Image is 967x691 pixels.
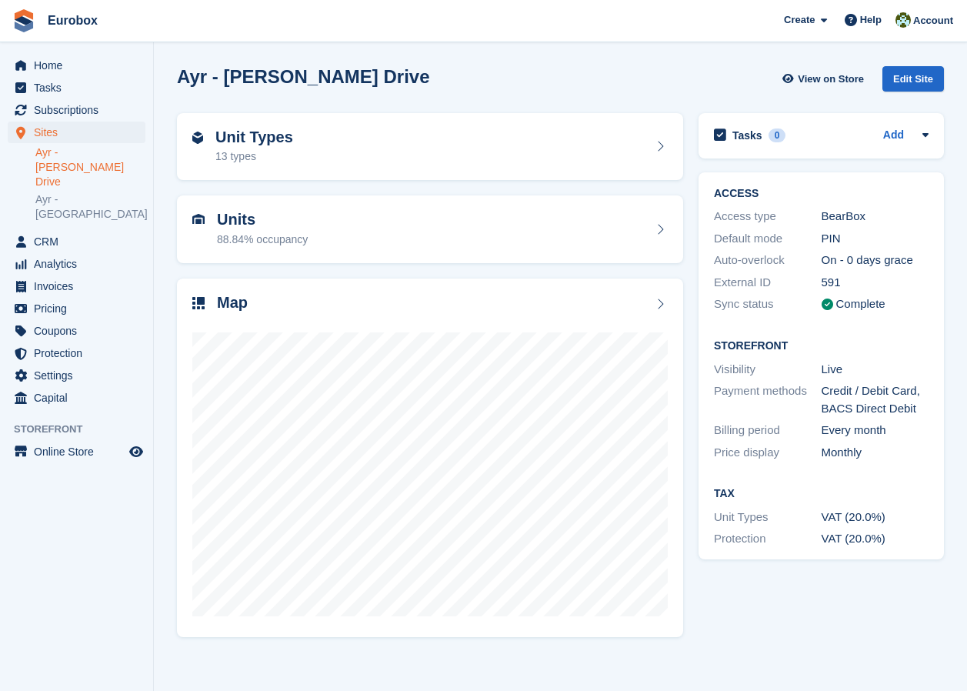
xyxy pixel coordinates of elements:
[822,274,929,292] div: 591
[714,340,929,352] h2: Storefront
[42,8,104,33] a: Eurobox
[34,253,126,275] span: Analytics
[822,509,929,526] div: VAT (20.0%)
[8,441,145,462] a: menu
[35,145,145,189] a: Ayr - [PERSON_NAME] Drive
[34,342,126,364] span: Protection
[714,252,822,269] div: Auto-overlock
[784,12,815,28] span: Create
[34,99,126,121] span: Subscriptions
[822,422,929,439] div: Every month
[215,149,293,165] div: 13 types
[217,211,308,229] h2: Units
[34,320,126,342] span: Coupons
[177,195,683,263] a: Units 88.84% occupancy
[780,66,870,92] a: View on Store
[34,231,126,252] span: CRM
[177,279,683,638] a: Map
[882,66,944,98] a: Edit Site
[34,122,126,143] span: Sites
[732,129,762,142] h2: Tasks
[714,188,929,200] h2: ACCESS
[8,365,145,386] a: menu
[8,320,145,342] a: menu
[714,382,822,417] div: Payment methods
[8,275,145,297] a: menu
[822,361,929,379] div: Live
[215,129,293,146] h2: Unit Types
[714,295,822,313] div: Sync status
[34,365,126,386] span: Settings
[714,530,822,548] div: Protection
[8,298,145,319] a: menu
[217,294,248,312] h2: Map
[8,55,145,76] a: menu
[8,77,145,98] a: menu
[822,444,929,462] div: Monthly
[836,295,885,313] div: Complete
[192,214,205,225] img: unit-icn-7be61d7bf1b0ce9d3e12c5938cc71ed9869f7b940bace4675aadf7bd6d80202e.svg
[714,422,822,439] div: Billing period
[895,12,911,28] img: Lorna Russell
[714,509,822,526] div: Unit Types
[192,297,205,309] img: map-icn-33ee37083ee616e46c38cad1a60f524a97daa1e2b2c8c0bc3eb3415660979fc1.svg
[714,488,929,500] h2: Tax
[714,208,822,225] div: Access type
[35,192,145,222] a: Ayr - [GEOGRAPHIC_DATA]
[34,387,126,409] span: Capital
[822,382,929,417] div: Credit / Debit Card, BACS Direct Debit
[177,66,430,87] h2: Ayr - [PERSON_NAME] Drive
[822,252,929,269] div: On - 0 days grace
[822,230,929,248] div: PIN
[822,208,929,225] div: BearBox
[714,361,822,379] div: Visibility
[127,442,145,461] a: Preview store
[798,72,864,87] span: View on Store
[8,99,145,121] a: menu
[34,55,126,76] span: Home
[217,232,308,248] div: 88.84% occupancy
[882,66,944,92] div: Edit Site
[34,77,126,98] span: Tasks
[8,387,145,409] a: menu
[8,253,145,275] a: menu
[34,441,126,462] span: Online Store
[769,129,786,142] div: 0
[860,12,882,28] span: Help
[822,530,929,548] div: VAT (20.0%)
[192,132,203,144] img: unit-type-icn-2b2737a686de81e16bb02015468b77c625bbabd49415b5ef34ead5e3b44a266d.svg
[8,122,145,143] a: menu
[34,298,126,319] span: Pricing
[714,230,822,248] div: Default mode
[714,444,822,462] div: Price display
[34,275,126,297] span: Invoices
[12,9,35,32] img: stora-icon-8386f47178a22dfd0bd8f6a31ec36ba5ce8667c1dd55bd0f319d3a0aa187defe.svg
[14,422,153,437] span: Storefront
[714,274,822,292] div: External ID
[883,127,904,145] a: Add
[913,13,953,28] span: Account
[8,342,145,364] a: menu
[177,113,683,181] a: Unit Types 13 types
[8,231,145,252] a: menu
